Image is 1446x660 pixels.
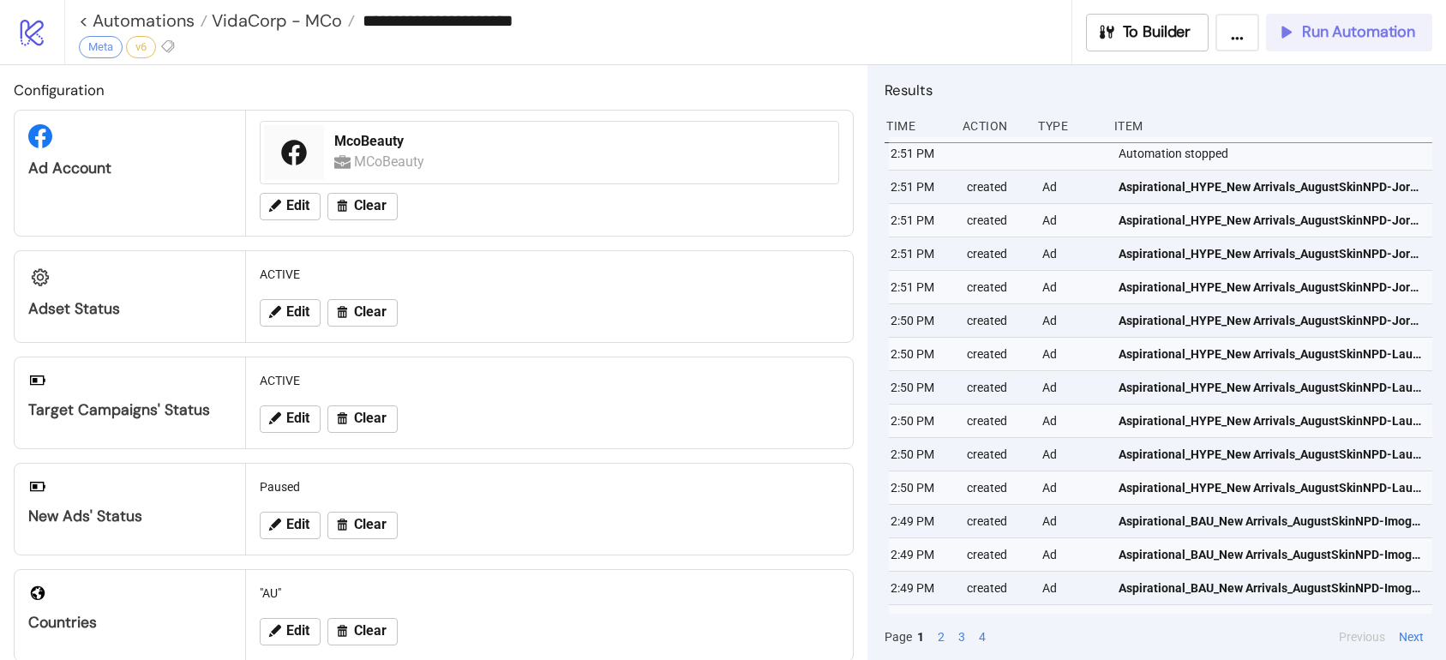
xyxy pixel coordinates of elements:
[1119,338,1425,370] a: Aspirational_HYPE_New Arrivals_AugustSkinNPD-LauraByrne_LoFi_Video_20250826_ANZ
[1041,572,1105,604] div: Ad
[965,338,1029,370] div: created
[1041,204,1105,237] div: Ad
[260,618,321,645] button: Edit
[79,12,207,29] a: < Automations
[1041,271,1105,303] div: Ad
[1119,311,1425,330] span: Aspirational_HYPE_New Arrivals_AugustSkinNPD-JordynHenley_LoFi_Video_20250826_ANZ
[1119,271,1425,303] a: Aspirational_HYPE_New Arrivals_AugustSkinNPD-JordynHenley_LoFi_Video_20250826_ANZ
[1119,244,1425,263] span: Aspirational_HYPE_New Arrivals_AugustSkinNPD-JordynHenley_LoFi_Video_20250826_ANZ
[79,36,123,58] div: Meta
[1119,505,1425,537] a: Aspirational_BAU_New Arrivals_AugustSkinNPD-Imogen_LoFi_Video_20250826_ANZ ends0925
[965,538,1029,571] div: created
[889,137,953,170] div: 2:51 PM
[889,572,953,604] div: 2:49 PM
[1119,378,1425,397] span: Aspirational_HYPE_New Arrivals_AugustSkinNPD-LauraByrne_LoFi_Video_20250826_ANZ
[327,405,398,433] button: Clear
[327,512,398,539] button: Clear
[1041,338,1105,370] div: Ad
[1119,579,1425,597] span: Aspirational_BAU_New Arrivals_AugustSkinNPD-Imogen_LoFi_Video_20250826_ANZ ends0925
[889,405,953,437] div: 2:50 PM
[889,505,953,537] div: 2:49 PM
[286,517,309,532] span: Edit
[1119,345,1425,363] span: Aspirational_HYPE_New Arrivals_AugustSkinNPD-LauraByrne_LoFi_Video_20250826_ANZ
[260,299,321,327] button: Edit
[965,572,1029,604] div: created
[253,577,846,609] div: "AU"
[1041,505,1105,537] div: Ad
[974,627,991,646] button: 4
[965,438,1029,471] div: created
[965,605,1029,638] div: created
[889,605,953,638] div: 2:49 PM
[889,371,953,404] div: 2:50 PM
[885,627,912,646] span: Page
[1215,14,1259,51] button: ...
[889,471,953,504] div: 2:50 PM
[953,627,970,646] button: 3
[1119,411,1425,430] span: Aspirational_HYPE_New Arrivals_AugustSkinNPD-LauraByrne_LoFi_Video_20250826_ANZ
[885,79,1432,101] h2: Results
[354,151,429,172] div: MCoBeauty
[1113,110,1432,142] div: Item
[207,12,355,29] a: VidaCorp - MCo
[354,411,387,426] span: Clear
[1266,14,1432,51] button: Run Automation
[1041,371,1105,404] div: Ad
[253,258,846,291] div: ACTIVE
[354,304,387,320] span: Clear
[965,204,1029,237] div: created
[889,304,953,337] div: 2:50 PM
[1041,438,1105,471] div: Ad
[1117,137,1437,170] div: Automation stopped
[889,271,953,303] div: 2:51 PM
[1041,405,1105,437] div: Ad
[1119,371,1425,404] a: Aspirational_HYPE_New Arrivals_AugustSkinNPD-LauraByrne_LoFi_Video_20250826_ANZ
[253,364,846,397] div: ACTIVE
[28,299,231,319] div: Adset Status
[14,79,854,101] h2: Configuration
[260,405,321,433] button: Edit
[889,237,953,270] div: 2:51 PM
[1119,445,1425,464] span: Aspirational_HYPE_New Arrivals_AugustSkinNPD-LauraByrne_LoFi_Video_20250826_ANZ
[327,193,398,220] button: Clear
[1119,471,1425,504] a: Aspirational_HYPE_New Arrivals_AugustSkinNPD-LauraByrne_LoFi_Video_20250826_ANZ
[334,132,828,151] div: McoBeauty
[1041,237,1105,270] div: Ad
[327,618,398,645] button: Clear
[1119,237,1425,270] a: Aspirational_HYPE_New Arrivals_AugustSkinNPD-JordynHenley_LoFi_Video_20250826_ANZ
[1119,405,1425,437] a: Aspirational_HYPE_New Arrivals_AugustSkinNPD-LauraByrne_LoFi_Video_20250826_ANZ
[253,471,846,503] div: Paused
[889,204,953,237] div: 2:51 PM
[1394,627,1429,646] button: Next
[889,171,953,203] div: 2:51 PM
[28,507,231,526] div: New Ads' Status
[1119,612,1425,631] span: Aspirational_BAU_New Arrivals_AugustSkinNPD-Imogen_LoFi_Video_20250826_ANZ ends0925
[207,9,342,32] span: VidaCorp - MCo
[933,627,950,646] button: 2
[1123,22,1191,42] span: To Builder
[354,198,387,213] span: Clear
[1302,22,1415,42] span: Run Automation
[1119,177,1425,196] span: Aspirational_HYPE_New Arrivals_AugustSkinNPD-JordynHenley_LoFi_Video_20250826_ANZ
[1119,278,1425,297] span: Aspirational_HYPE_New Arrivals_AugustSkinNPD-JordynHenley_LoFi_Video_20250826_ANZ
[965,505,1029,537] div: created
[912,627,929,646] button: 1
[1086,14,1209,51] button: To Builder
[1119,304,1425,337] a: Aspirational_HYPE_New Arrivals_AugustSkinNPD-JordynHenley_LoFi_Video_20250826_ANZ
[354,517,387,532] span: Clear
[1119,211,1425,230] span: Aspirational_HYPE_New Arrivals_AugustSkinNPD-JordynHenley_LoFi_Video_20250826_ANZ
[885,110,949,142] div: Time
[28,400,231,420] div: Target Campaigns' Status
[1119,171,1425,203] a: Aspirational_HYPE_New Arrivals_AugustSkinNPD-JordynHenley_LoFi_Video_20250826_ANZ
[965,405,1029,437] div: created
[1041,304,1105,337] div: Ad
[1119,204,1425,237] a: Aspirational_HYPE_New Arrivals_AugustSkinNPD-JordynHenley_LoFi_Video_20250826_ANZ
[260,512,321,539] button: Edit
[1119,438,1425,471] a: Aspirational_HYPE_New Arrivals_AugustSkinNPD-LauraByrne_LoFi_Video_20250826_ANZ
[354,623,387,639] span: Clear
[965,304,1029,337] div: created
[889,338,953,370] div: 2:50 PM
[286,411,309,426] span: Edit
[1041,605,1105,638] div: Ad
[1041,471,1105,504] div: Ad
